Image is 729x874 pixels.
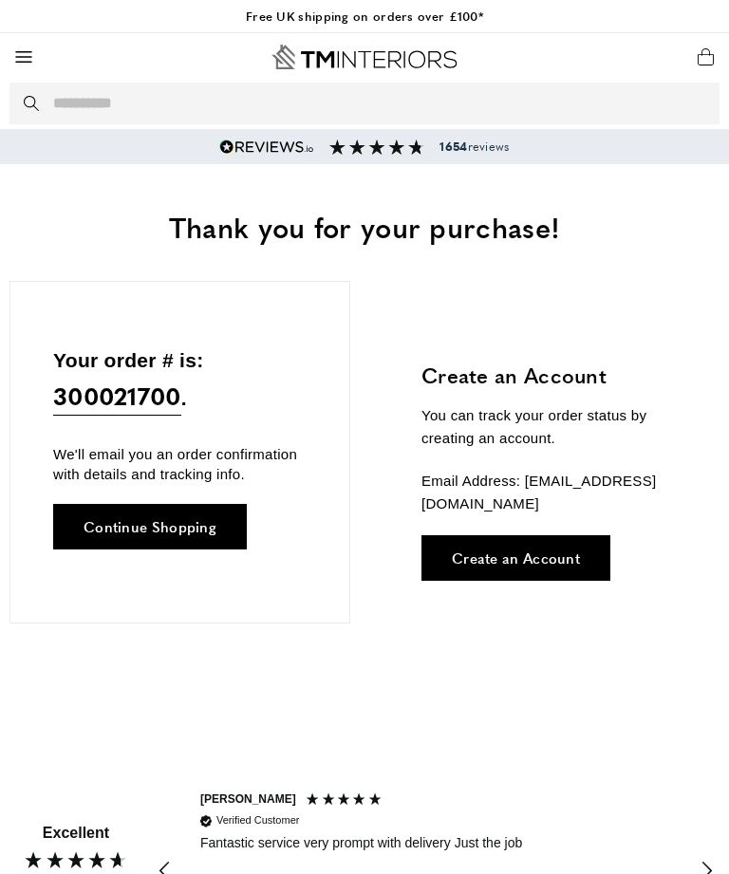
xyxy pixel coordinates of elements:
[200,834,671,853] div: Fantastic service very prompt with delivery Just the job
[452,550,580,565] span: Create an Account
[216,813,299,828] div: Verified Customer
[421,361,677,390] h3: Create an Account
[84,519,216,533] span: Continue Shopping
[219,139,314,155] img: Reviews.io 5 stars
[329,139,424,155] img: Reviews section
[53,344,307,416] p: Your order # is: .
[200,791,296,808] div: [PERSON_NAME]
[305,791,387,811] div: 5 Stars
[246,7,483,25] a: Free UK shipping on orders over £100*
[23,849,129,870] div: 4.80 Stars
[421,404,677,450] p: You can track your order status by creating an account.
[53,504,247,549] a: Continue Shopping
[439,139,509,154] span: reviews
[421,470,677,515] p: Email Address: [EMAIL_ADDRESS][DOMAIN_NAME]
[271,45,458,69] a: Go to Home page
[169,206,560,247] span: Thank you for your purchase!
[421,535,610,581] a: Create an Account
[53,444,307,484] p: We'll email you an order confirmation with details and tracking info.
[24,83,48,124] button: Search
[53,377,181,416] span: 300021700
[43,823,109,844] div: Excellent
[439,138,467,155] strong: 1654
